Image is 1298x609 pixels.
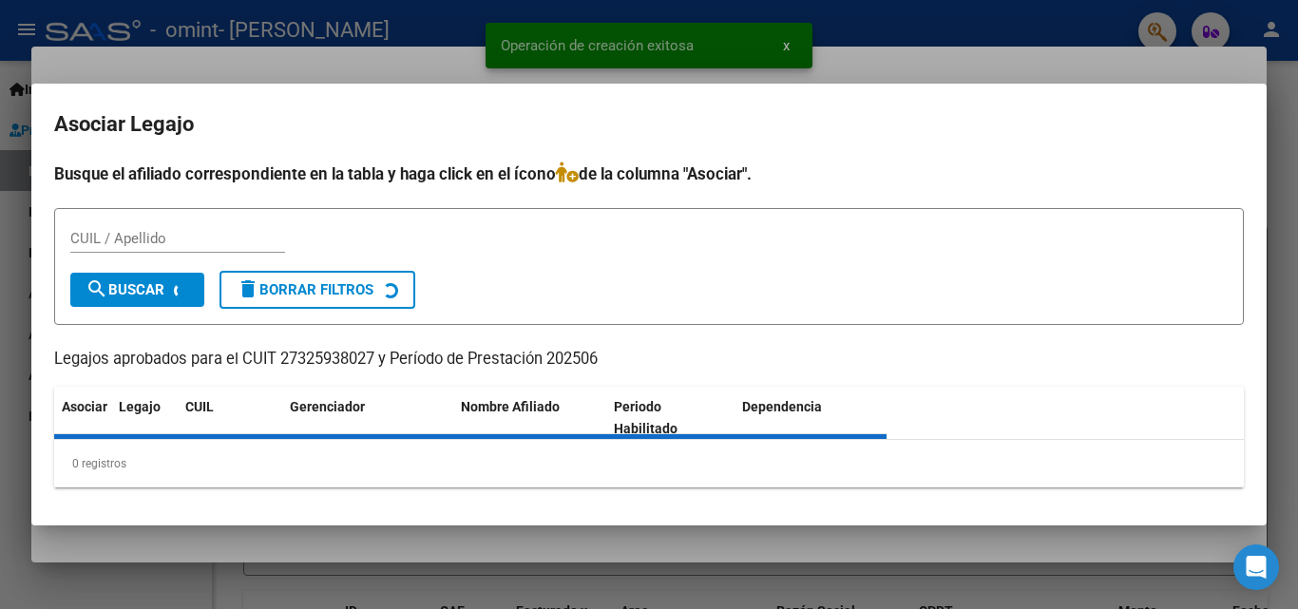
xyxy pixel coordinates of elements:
[111,387,178,449] datatable-header-cell: Legajo
[1233,544,1279,590] div: Open Intercom Messenger
[70,273,204,307] button: Buscar
[220,271,415,309] button: Borrar Filtros
[453,387,606,449] datatable-header-cell: Nombre Afiliado
[606,387,735,449] datatable-header-cell: Periodo Habilitado
[237,277,259,300] mat-icon: delete
[185,399,214,414] span: CUIL
[237,281,373,298] span: Borrar Filtros
[461,399,560,414] span: Nombre Afiliado
[282,387,453,449] datatable-header-cell: Gerenciador
[742,399,822,414] span: Dependencia
[86,277,108,300] mat-icon: search
[735,387,888,449] datatable-header-cell: Dependencia
[62,399,107,414] span: Asociar
[54,162,1244,186] h4: Busque el afiliado correspondiente en la tabla y haga click en el ícono de la columna "Asociar".
[178,387,282,449] datatable-header-cell: CUIL
[614,399,678,436] span: Periodo Habilitado
[290,399,365,414] span: Gerenciador
[54,387,111,449] datatable-header-cell: Asociar
[54,440,1244,487] div: 0 registros
[54,348,1244,371] p: Legajos aprobados para el CUIT 27325938027 y Período de Prestación 202506
[86,281,164,298] span: Buscar
[119,399,161,414] span: Legajo
[54,106,1244,143] h2: Asociar Legajo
